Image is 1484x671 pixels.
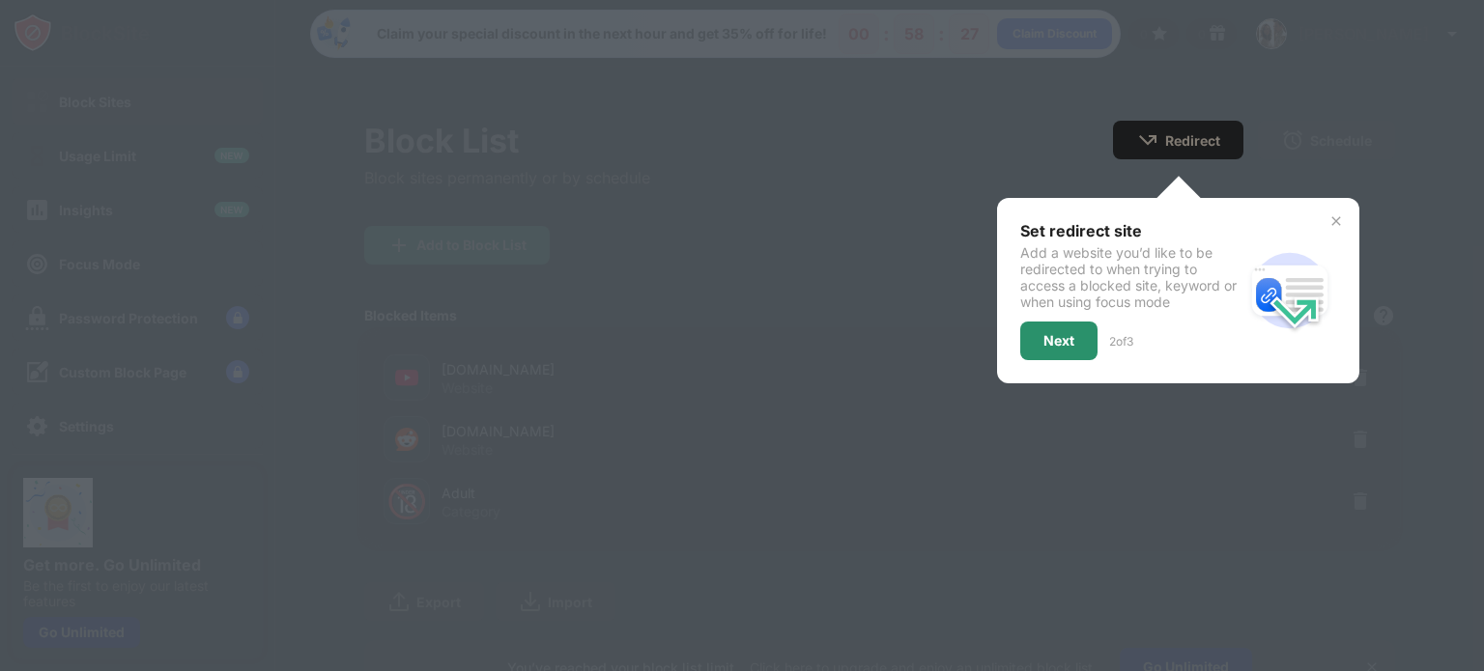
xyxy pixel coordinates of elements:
[1043,333,1074,349] div: Next
[1109,334,1133,349] div: 2 of 3
[1020,244,1243,310] div: Add a website you’d like to be redirected to when trying to access a blocked site, keyword or whe...
[1165,132,1220,149] div: Redirect
[1020,221,1243,240] div: Set redirect site
[1243,244,1336,337] img: redirect.svg
[1328,213,1344,229] img: x-button.svg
